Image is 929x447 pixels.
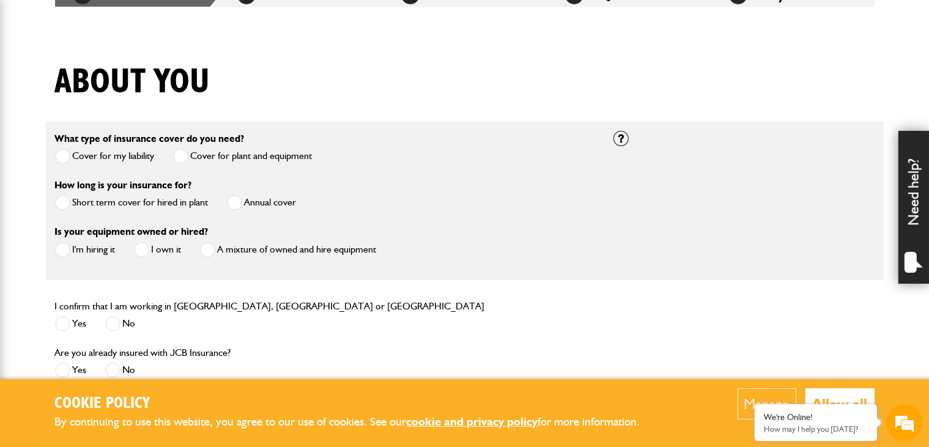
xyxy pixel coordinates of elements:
[55,62,210,103] h1: About you
[55,348,231,358] label: Are you already insured with JCB Insurance?
[166,351,222,368] em: Start Chat
[55,227,209,237] label: Is your equipment owned or hired?
[764,424,868,434] p: How may I help you today?
[55,242,116,257] label: I'm hiring it
[55,413,661,432] p: By continuing to use this website, you agree to our use of cookies. See our for more information.
[16,185,223,212] input: Enter your phone number
[105,316,136,331] label: No
[738,388,796,419] button: Manage
[105,363,136,378] label: No
[55,363,87,378] label: Yes
[16,149,223,176] input: Enter your email address
[55,301,485,311] label: I confirm that I am working in [GEOGRAPHIC_DATA], [GEOGRAPHIC_DATA] or [GEOGRAPHIC_DATA]
[805,388,875,419] button: Allow all
[201,6,230,35] div: Minimize live chat window
[55,149,155,164] label: Cover for my liability
[227,195,297,210] label: Annual cover
[16,113,223,140] input: Enter your last name
[898,131,929,284] div: Need help?
[64,68,205,84] div: Chat with us now
[173,149,313,164] label: Cover for plant and equipment
[55,394,661,413] h2: Cookie Policy
[134,242,182,257] label: I own it
[200,242,377,257] label: A mixture of owned and hire equipment
[764,412,868,423] div: We're Online!
[55,134,245,144] label: What type of insurance cover do you need?
[16,221,223,341] textarea: Type your message and hit 'Enter'
[21,68,51,85] img: d_20077148190_company_1631870298795_20077148190
[55,180,192,190] label: How long is your insurance for?
[407,415,538,429] a: cookie and privacy policy
[55,316,87,331] label: Yes
[55,195,209,210] label: Short term cover for hired in plant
